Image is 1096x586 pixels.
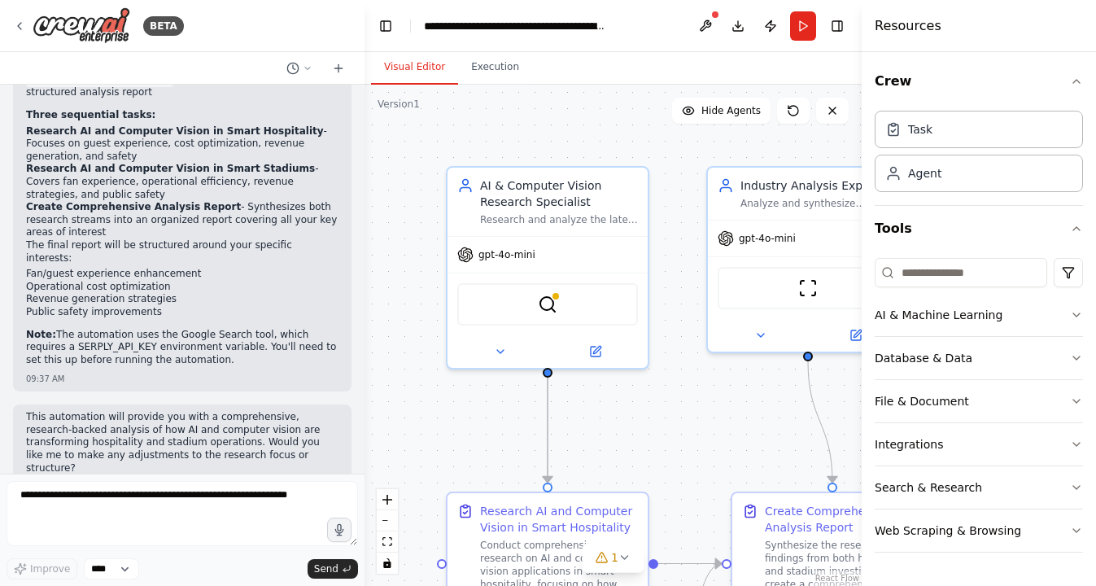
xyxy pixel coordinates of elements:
[26,125,324,137] strong: Research AI and Computer Vision in Smart Hospitality
[377,489,398,574] div: React Flow controls
[480,503,638,536] div: Research AI and Computer Vision in Smart Hospitality
[30,562,70,575] span: Improve
[740,197,898,210] div: Analyze and synthesize research findings to create comprehensive reports on AI and computer visio...
[377,531,398,553] button: fit view
[875,251,1083,566] div: Tools
[908,121,932,138] div: Task
[458,50,532,85] button: Execution
[658,556,722,572] g: Edge from b79d2850-2a70-4977-9aae-83100c3323d9 to 53188e69-e4eb-4f20-88fa-142fd21e83d3
[706,166,910,353] div: Industry Analysis ExpertAnalyze and synthesize research findings to create comprehensive reports ...
[26,73,338,99] li: - Synthesizes findings into a structured analysis report
[26,163,315,174] strong: Research AI and Computer Vision in Smart Stadiums
[26,411,338,474] p: This automation will provide you with a comprehensive, research-backed analysis of how AI and com...
[446,166,649,370] div: AI & Computer Vision Research SpecialistResearch and analyze the latest developments in AI and co...
[582,543,644,573] button: 1
[26,329,338,367] p: The automation uses the Google Search tool, which requires a SERPLY_API_KEY environment variable....
[549,342,641,361] button: Open in side panel
[875,393,969,409] div: File & Document
[26,201,338,239] li: - Synthesizes both research streams into an organized report covering all your key areas of interest
[908,165,941,181] div: Agent
[611,549,618,566] span: 1
[26,163,338,201] li: - Covers fan experience, operational efficiency, revenue strategies, and public safety
[280,59,319,78] button: Switch to previous chat
[26,201,241,212] strong: Create Comprehensive Analysis Report
[26,329,56,340] strong: Note:
[378,98,420,111] div: Version 1
[875,466,1083,509] button: Search & Research
[538,295,557,314] img: SerplyWebSearchTool
[739,232,796,245] span: gpt-4o-mini
[478,248,535,261] span: gpt-4o-mini
[875,523,1021,539] div: Web Scraping & Browsing
[798,278,818,298] img: ScrapeWebsiteTool
[26,281,338,294] li: Operational cost optimization
[875,509,1083,552] button: Web Scraping & Browsing
[26,268,338,281] li: Fan/guest experience enhancement
[875,16,941,36] h4: Resources
[875,206,1083,251] button: Tools
[875,307,1002,323] div: AI & Machine Learning
[815,574,859,583] a: React Flow attribution
[314,562,338,575] span: Send
[377,489,398,510] button: zoom in
[875,479,982,496] div: Search & Research
[26,293,338,306] li: Revenue generation strategies
[875,104,1083,205] div: Crew
[26,125,338,164] li: - Focuses on guest experience, cost optimization, revenue generation, and safety
[800,361,841,483] g: Edge from 87990ace-47d1-42ed-8022-07c4571a4832 to 53188e69-e4eb-4f20-88fa-142fd21e83d3
[371,50,458,85] button: Visual Editor
[480,213,638,226] div: Research and analyze the latest developments in AI and computer vision technologies specifically ...
[826,15,849,37] button: Hide right sidebar
[740,177,898,194] div: Industry Analysis Expert
[325,59,352,78] button: Start a new chat
[26,239,338,265] p: The final report will be structured around your specific interests:
[672,98,771,124] button: Hide Agents
[377,510,398,531] button: zoom out
[701,104,761,117] span: Hide Agents
[875,350,972,366] div: Database & Data
[26,306,338,319] li: Public safety improvements
[810,326,902,345] button: Open in side panel
[875,294,1083,336] button: AI & Machine Learning
[308,559,358,579] button: Send
[327,518,352,542] button: Click to speak your automation idea
[875,337,1083,379] button: Database & Data
[765,503,923,536] div: Create Comprehensive Analysis Report
[26,373,338,385] div: 09:37 AM
[377,553,398,574] button: toggle interactivity
[480,177,638,210] div: AI & Computer Vision Research Specialist
[26,109,155,120] strong: Three sequential tasks:
[875,59,1083,104] button: Crew
[875,380,1083,422] button: File & Document
[7,558,77,579] button: Improve
[424,18,607,34] nav: breadcrumb
[875,436,943,453] div: Integrations
[875,423,1083,466] button: Integrations
[33,7,130,44] img: Logo
[374,15,397,37] button: Hide left sidebar
[143,16,184,36] div: BETA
